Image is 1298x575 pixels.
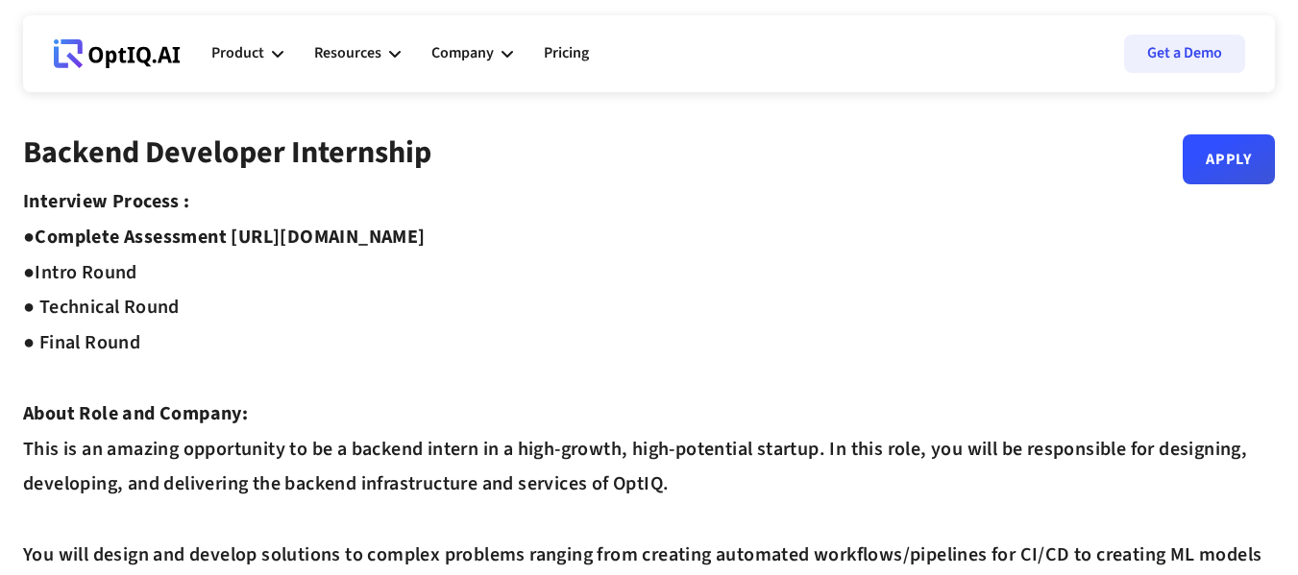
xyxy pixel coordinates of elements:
strong: Backend Developer Internship [23,131,431,175]
div: Resources [314,25,401,83]
div: Product [211,25,283,83]
div: Product [211,40,264,66]
div: Webflow Homepage [54,67,55,68]
div: Company [431,25,513,83]
div: Resources [314,40,381,66]
strong: Complete Assessment [URL][DOMAIN_NAME] ● [23,224,426,286]
a: Webflow Homepage [54,25,181,83]
a: Pricing [544,25,589,83]
div: Company [431,40,494,66]
a: Get a Demo [1124,35,1245,73]
strong: Interview Process : [23,188,190,215]
strong: About Role and Company: [23,400,248,427]
a: Apply [1183,134,1275,184]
